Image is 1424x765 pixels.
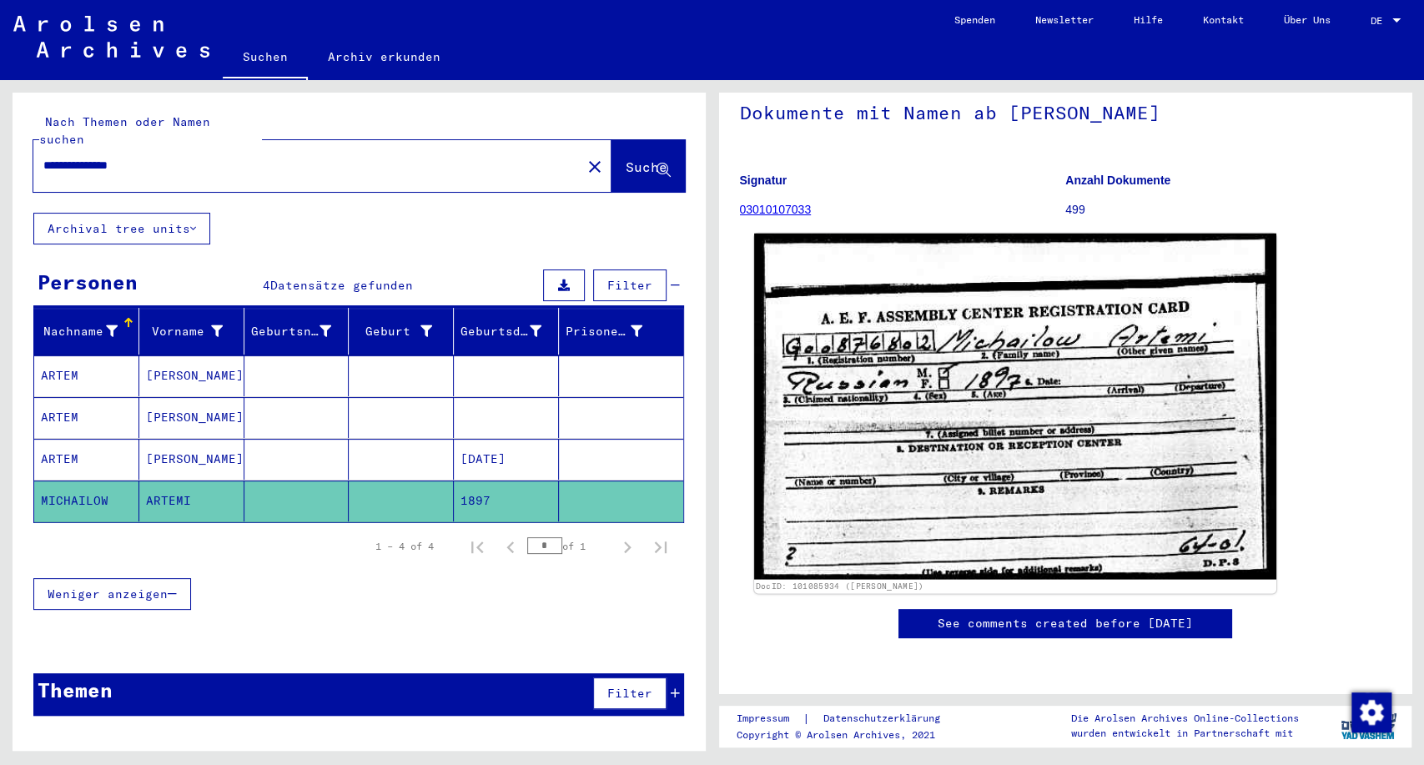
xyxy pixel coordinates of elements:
[1337,705,1400,747] img: yv_logo.png
[566,318,663,345] div: Prisoner #
[938,615,1193,632] a: See comments created before [DATE]
[251,318,353,345] div: Geburtsname
[1065,201,1391,219] p: 499
[755,581,923,591] a: DocID: 101085934 ([PERSON_NAME])
[38,675,113,705] div: Themen
[34,439,139,480] mat-cell: ARTEM
[460,530,494,563] button: First page
[740,203,812,216] a: 03010107033
[644,530,677,563] button: Last page
[308,37,460,77] a: Archiv erkunden
[566,323,642,340] div: Prisoner #
[578,149,611,183] button: Clear
[263,278,270,293] span: 4
[139,355,244,396] mat-cell: [PERSON_NAME]
[349,308,454,355] mat-header-cell: Geburt‏
[355,318,453,345] div: Geburt‏
[611,530,644,563] button: Next page
[139,481,244,521] mat-cell: ARTEMI
[737,727,960,742] p: Copyright © Arolsen Archives, 2021
[146,318,244,345] div: Vorname
[607,686,652,701] span: Filter
[33,578,191,610] button: Weniger anzeigen
[607,278,652,293] span: Filter
[48,586,168,601] span: Weniger anzeigen
[1065,174,1170,187] b: Anzahl Dokumente
[375,539,434,554] div: 1 – 4 of 4
[454,439,559,480] mat-cell: [DATE]
[270,278,413,293] span: Datensätze gefunden
[527,538,611,554] div: of 1
[611,140,685,192] button: Suche
[1351,692,1391,732] img: Zustimmung ändern
[737,710,960,727] div: |
[34,355,139,396] mat-cell: ARTEM
[244,308,350,355] mat-header-cell: Geburtsname
[39,114,210,147] mat-label: Nach Themen oder Namen suchen
[460,323,541,340] div: Geburtsdatum
[494,530,527,563] button: Previous page
[139,308,244,355] mat-header-cell: Vorname
[41,318,138,345] div: Nachname
[810,710,960,727] a: Datenschutzerklärung
[33,213,210,244] button: Archival tree units
[34,481,139,521] mat-cell: MICHAILOW
[737,710,803,727] a: Impressum
[626,159,667,175] span: Suche
[139,397,244,438] mat-cell: [PERSON_NAME]
[1351,692,1391,732] div: Zustimmung ändern
[146,323,223,340] div: Vorname
[460,318,562,345] div: Geburtsdatum
[1071,711,1299,726] p: Die Arolsen Archives Online-Collections
[593,677,667,709] button: Filter
[454,481,559,521] mat-cell: 1897
[1371,15,1389,27] span: DE
[13,16,209,58] img: Arolsen_neg.svg
[593,269,667,301] button: Filter
[34,308,139,355] mat-header-cell: Nachname
[223,37,308,80] a: Suchen
[1071,726,1299,741] p: wurden entwickelt in Partnerschaft mit
[754,234,1276,579] img: 001.jpg
[38,267,138,297] div: Personen
[41,323,118,340] div: Nachname
[454,308,559,355] mat-header-cell: Geburtsdatum
[740,74,1391,148] h1: Dokumente mit Namen ab [PERSON_NAME]
[740,174,787,187] b: Signatur
[585,157,605,177] mat-icon: close
[355,323,432,340] div: Geburt‏
[251,323,332,340] div: Geburtsname
[34,397,139,438] mat-cell: ARTEM
[559,308,683,355] mat-header-cell: Prisoner #
[139,439,244,480] mat-cell: [PERSON_NAME]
